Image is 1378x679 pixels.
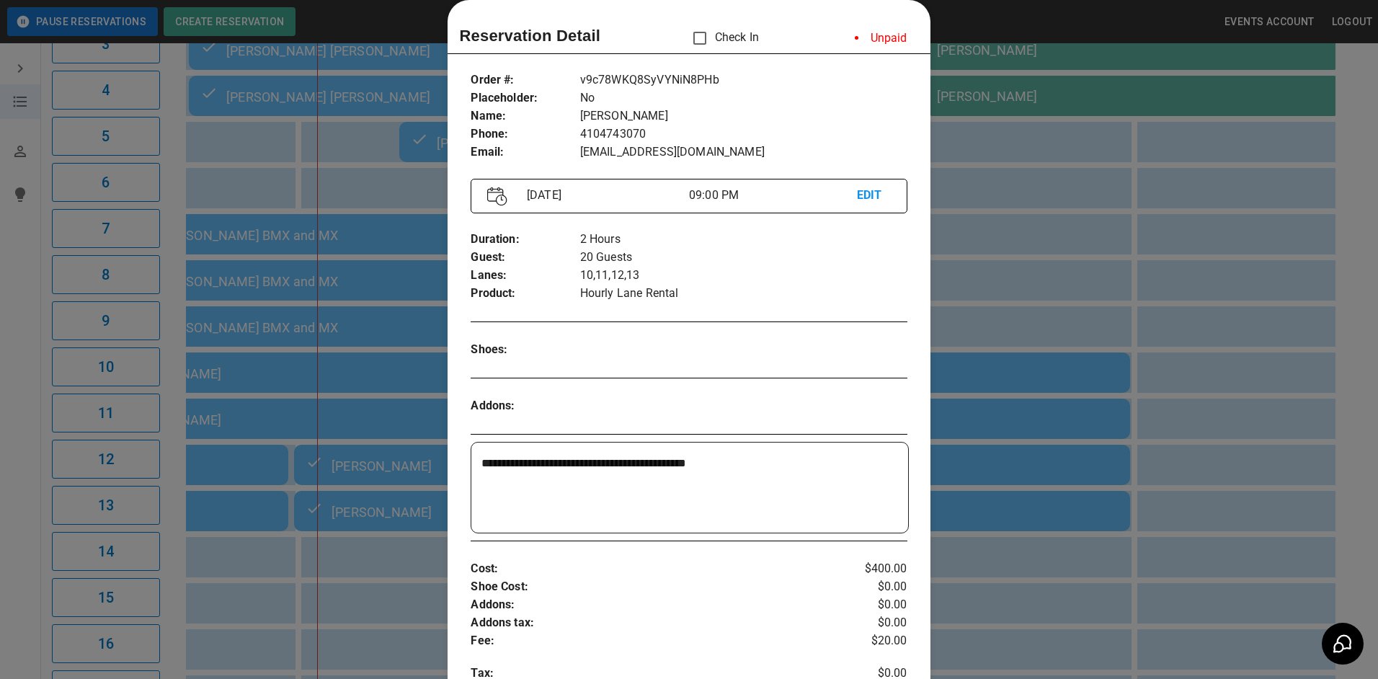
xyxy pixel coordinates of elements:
[471,578,834,596] p: Shoe Cost :
[580,125,907,143] p: 4104743070
[471,614,834,632] p: Addons tax :
[580,231,907,249] p: 2 Hours
[835,632,907,650] p: $20.00
[857,187,891,205] p: EDIT
[471,249,579,267] p: Guest :
[843,24,919,53] li: Unpaid
[487,187,507,206] img: Vector
[471,596,834,614] p: Addons :
[835,614,907,632] p: $0.00
[471,341,579,359] p: Shoes :
[689,187,857,204] p: 09:00 PM
[471,267,579,285] p: Lanes :
[580,249,907,267] p: 20 Guests
[580,267,907,285] p: 10,11,12,13
[835,560,907,578] p: $400.00
[471,143,579,161] p: Email :
[471,125,579,143] p: Phone :
[471,71,579,89] p: Order # :
[580,89,907,107] p: No
[471,632,834,650] p: Fee :
[835,596,907,614] p: $0.00
[471,107,579,125] p: Name :
[459,24,600,48] p: Reservation Detail
[471,285,579,303] p: Product :
[521,187,689,204] p: [DATE]
[471,560,834,578] p: Cost :
[580,143,907,161] p: [EMAIL_ADDRESS][DOMAIN_NAME]
[580,107,907,125] p: [PERSON_NAME]
[471,397,579,415] p: Addons :
[835,578,907,596] p: $0.00
[685,23,759,53] p: Check In
[580,285,907,303] p: Hourly Lane Rental
[580,71,907,89] p: v9c78WKQ8SyVYNiN8PHb
[471,89,579,107] p: Placeholder :
[471,231,579,249] p: Duration :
